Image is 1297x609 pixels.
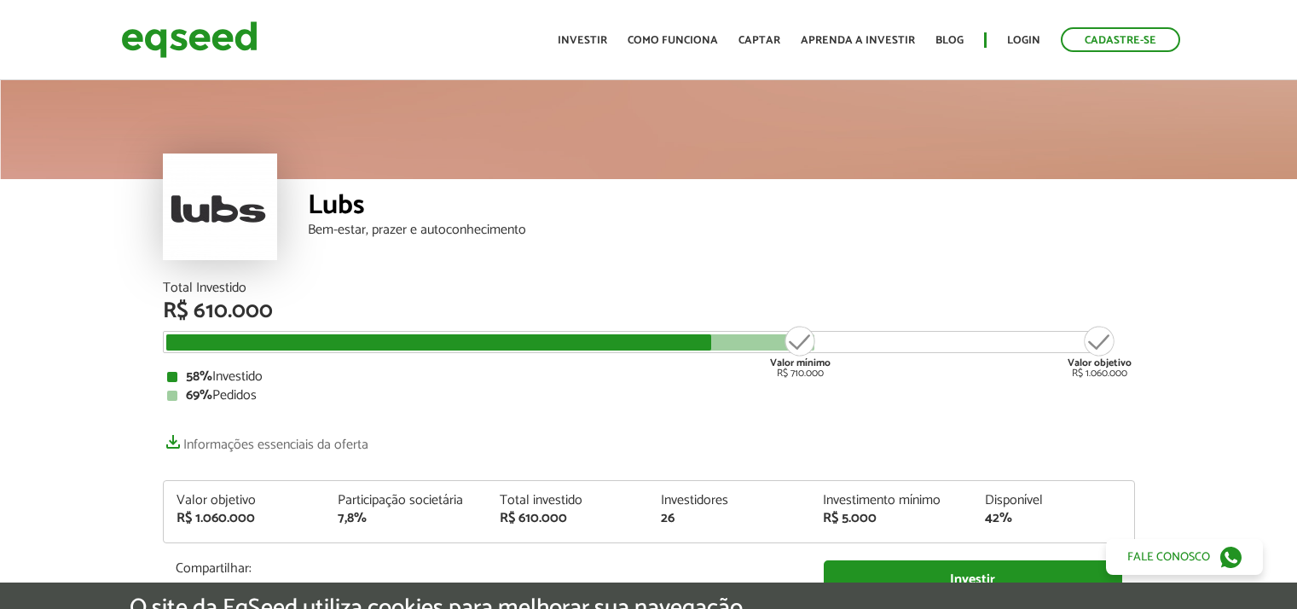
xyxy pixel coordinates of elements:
div: Disponível [985,494,1121,507]
a: Blog [935,35,964,46]
div: Participação societária [338,494,474,507]
div: Total investido [500,494,636,507]
strong: 58% [186,365,212,388]
a: Como funciona [628,35,718,46]
a: Investir [558,35,607,46]
img: EqSeed [121,17,258,62]
div: R$ 610.000 [500,512,636,525]
div: 42% [985,512,1121,525]
div: Investido [167,370,1131,384]
div: R$ 710.000 [768,324,832,379]
strong: Valor objetivo [1068,355,1132,371]
div: R$ 1.060.000 [1068,324,1132,379]
div: R$ 610.000 [163,300,1135,322]
div: R$ 5.000 [823,512,959,525]
div: R$ 1.060.000 [177,512,313,525]
a: Fale conosco [1106,539,1263,575]
div: Total Investido [163,281,1135,295]
div: Lubs [308,192,1135,223]
div: Bem-estar, prazer e autoconhecimento [308,223,1135,237]
strong: Valor mínimo [770,355,831,371]
div: Valor objetivo [177,494,313,507]
div: 26 [661,512,797,525]
p: Compartilhar: [176,560,798,577]
a: Aprenda a investir [801,35,915,46]
a: Login [1007,35,1040,46]
a: Cadastre-se [1061,27,1180,52]
div: 7,8% [338,512,474,525]
a: Investir [824,560,1122,599]
a: Captar [738,35,780,46]
div: Investimento mínimo [823,494,959,507]
div: Pedidos [167,389,1131,403]
a: Informações essenciais da oferta [163,428,368,452]
strong: 69% [186,384,212,407]
div: Investidores [661,494,797,507]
